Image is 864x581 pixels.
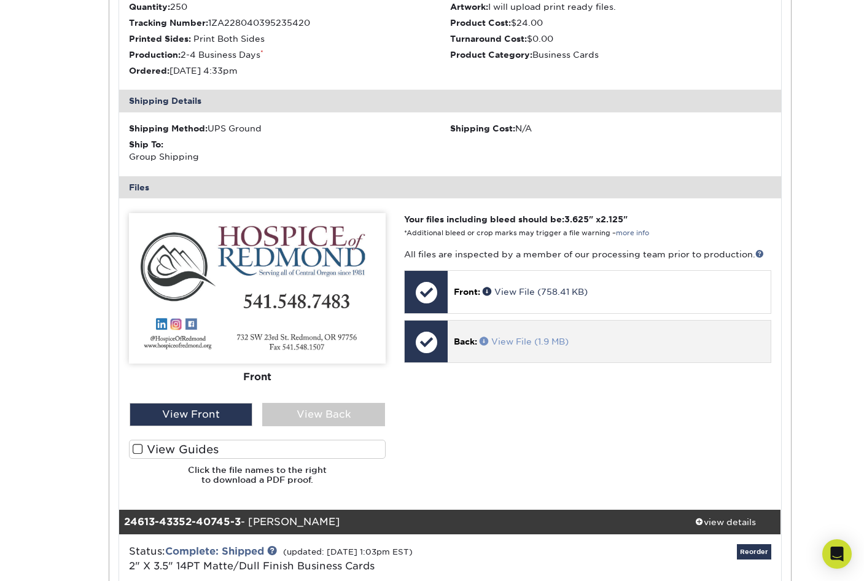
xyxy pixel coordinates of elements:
[129,364,386,391] div: Front
[671,510,781,534] a: view details
[129,1,450,13] li: 250
[671,515,781,528] div: view details
[129,123,208,133] strong: Shipping Method:
[262,403,385,426] div: View Back
[129,66,169,76] strong: Ordered:
[737,544,771,560] a: Reorder
[283,547,413,556] small: (updated: [DATE] 1:03pm EST)
[208,18,310,28] span: 1ZA228040395235420
[450,18,511,28] strong: Product Cost:
[450,2,488,12] strong: Artwork:
[450,123,515,133] strong: Shipping Cost:
[404,248,771,260] p: All files are inspected by a member of our processing team prior to production.
[404,214,628,224] strong: Your files including bleed should be: " x "
[483,287,588,297] a: View File (758.41 KB)
[119,90,781,112] div: Shipping Details
[129,49,450,61] li: 2-4 Business Days
[450,17,771,29] li: $24.00
[129,465,386,495] h6: Click the file names to the right to download a PDF proof.
[193,34,265,44] span: Print Both Sides
[129,560,375,572] a: 2" X 3.5" 14PT Matte/Dull Finish Business Cards
[119,176,781,198] div: Files
[450,1,771,13] li: I will upload print ready files.
[454,287,480,297] span: Front:
[564,214,589,224] span: 3.625
[129,139,163,149] strong: Ship To:
[450,122,771,135] div: N/A
[129,18,208,28] strong: Tracking Number:
[454,337,477,346] span: Back:
[129,2,170,12] strong: Quantity:
[450,50,532,60] strong: Product Category:
[450,34,527,44] strong: Turnaround Cost:
[130,403,252,426] div: View Front
[165,545,264,557] a: Complete: Shipped
[124,516,241,528] strong: 24613-43352-40745-3
[129,64,450,77] li: [DATE] 4:33pm
[404,229,649,237] small: *Additional bleed or crop marks may trigger a file warning –
[450,33,771,45] li: $0.00
[129,122,450,135] div: UPS Ground
[616,229,649,237] a: more info
[120,544,560,574] div: Status:
[601,214,623,224] span: 2.125
[822,539,852,569] div: Open Intercom Messenger
[129,138,450,163] div: Group Shipping
[450,49,771,61] li: Business Cards
[480,337,569,346] a: View File (1.9 MB)
[129,440,386,459] label: View Guides
[129,50,181,60] strong: Production:
[119,510,671,534] div: - [PERSON_NAME]
[129,34,191,44] strong: Printed Sides:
